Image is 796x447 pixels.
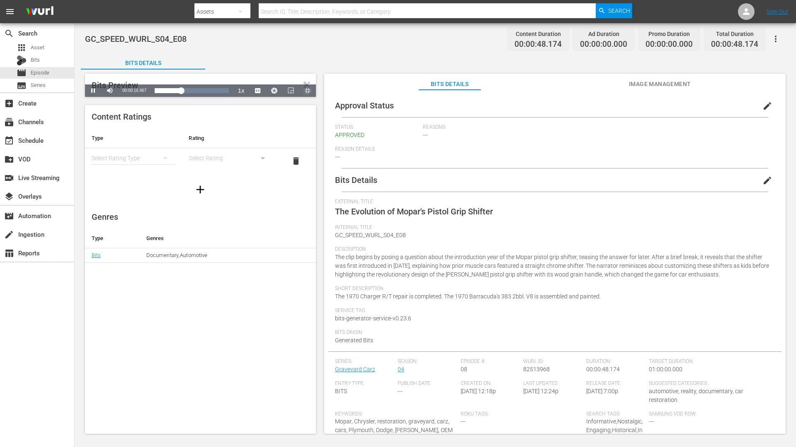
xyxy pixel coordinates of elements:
[335,337,373,344] span: Generated Bits
[122,88,146,93] span: 00:00:16.967
[31,43,44,52] span: Asset
[762,101,772,111] span: edit
[17,55,27,65] div: Bits
[586,358,645,365] span: Duration:
[4,99,14,108] span: Create
[92,112,151,122] span: Content Ratings
[102,84,118,97] button: Mute
[649,366,682,372] span: 01:00:00.000
[762,175,772,185] span: edit
[398,380,456,387] span: Publish Date:
[17,43,27,53] span: Asset
[335,418,453,433] span: Mopar, Chrysler, restoration, graveyard, carz, cars, Plymouth, Dodge, [PERSON_NAME], OEM
[757,96,777,116] button: edit
[514,28,562,40] div: Content Duration
[85,34,187,44] span: GC_SPEED_WURL_S04_E08
[586,388,618,394] span: [DATE] 7:00p
[4,192,14,202] span: Overlays
[155,88,228,93] div: Progress Bar
[31,69,49,77] span: Episode
[81,53,205,70] button: Bits Details
[335,154,340,160] span: ---
[286,151,306,171] button: delete
[335,380,394,387] span: Entry Type:
[335,308,771,314] span: Service Tag
[649,418,654,425] span: ---
[580,40,627,49] span: 00:00:00.000
[461,411,582,418] span: Roku Tags:
[649,358,770,365] span: Target Duration:
[335,366,375,372] a: Graveyard Carz
[461,358,519,365] span: Episode #:
[335,411,456,418] span: Keywords:
[283,84,299,97] button: Picture-in-Picture
[461,388,496,394] span: [DATE] 12:18p
[523,358,582,365] span: Wurl ID:
[4,117,14,127] span: Channels
[767,8,788,15] a: Sign Out
[182,128,279,148] th: Rating
[335,315,411,322] span: bits-generator-service-v0.23.6
[81,53,205,73] div: Bits Details
[335,286,771,292] span: Short Description
[250,84,266,97] button: Captions
[31,56,40,64] span: Bits
[92,80,138,90] span: Bits Preview
[303,81,311,89] span: Clipped
[586,366,620,372] span: 00:00:48.174
[649,388,743,403] span: automotive, reality, documentary, car restoration
[4,230,14,240] span: Ingestion
[523,380,582,387] span: Last Updated:
[335,132,364,138] span: APPROVED
[85,84,102,97] button: Pause
[92,212,118,222] span: Genres
[461,366,467,372] span: 08
[649,380,770,387] span: Suggested Categories:
[461,418,466,425] span: ---
[4,173,14,183] span: Live Streaming
[596,3,632,18] button: Search
[335,329,771,336] span: Bits Origin
[649,411,708,418] span: Samsung VOD Row:
[17,68,27,78] span: Episode
[423,132,428,138] span: ---
[461,380,519,387] span: Created On:
[711,40,758,49] span: 00:00:48.174
[586,380,645,387] span: Release Date:
[335,175,377,185] span: Bits Details
[586,411,645,418] span: Search Tags:
[423,124,771,131] span: Reasons
[4,136,14,146] span: Schedule
[629,79,691,89] span: Image Management
[335,358,394,365] span: Series:
[335,254,769,278] span: The clip begins by posing a question about the introduction year of the Mopar pistol grip shifter...
[85,128,316,174] table: simple table
[646,40,693,49] span: 00:00:00.000
[299,84,316,97] button: Exit Fullscreen
[757,171,777,190] button: edit
[4,29,14,38] span: Search
[711,28,758,40] div: Total Duration
[335,124,419,131] span: Status
[646,28,693,40] div: Promo Duration
[4,211,14,221] span: Automation
[233,84,250,97] button: Playback Rate
[4,248,14,258] span: Reports
[514,40,562,49] span: 00:00:48.174
[335,199,771,205] span: External Title
[17,81,27,91] span: Series
[398,366,404,372] a: 04
[398,388,403,394] span: ---
[335,232,406,238] span: GC_SPEED_WURL_S04_E08
[4,154,14,164] span: VOD
[31,81,46,89] span: Series
[335,388,347,394] span: BITS
[398,358,456,365] span: Season:
[5,7,15,17] span: menu
[140,228,292,248] th: Genres
[335,101,394,111] span: Approval Status
[85,228,140,248] th: Type
[335,146,771,153] span: Reason Details
[523,366,550,372] span: 82513968
[608,3,630,18] span: Search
